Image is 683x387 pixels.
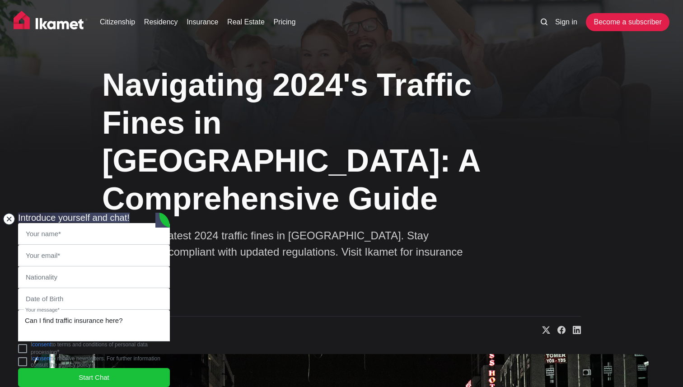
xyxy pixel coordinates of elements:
span: Start Chat [79,373,109,382]
a: Real Estate [227,17,265,28]
a: Pricing [273,17,295,28]
a: Share on Facebook [550,326,566,335]
a: Share on Linkedin [566,326,581,335]
a: Share on X [535,326,550,335]
jdiv: I to receive newsletters. For further information consult the privacy policy [31,355,160,368]
jdiv: I to terms and conditions of personal data processing [31,341,148,355]
h1: Navigating 2024's Traffic Fines in [GEOGRAPHIC_DATA]: A Comprehensive Guide [102,66,491,218]
img: Ikamet home [14,11,88,33]
a: consent [32,355,51,362]
input: DD-MM-YYYY [19,289,169,309]
a: Insurance [187,17,218,28]
a: Sign in [555,17,577,28]
a: consent [32,341,51,348]
a: Become a subscriber [586,13,669,31]
a: Residency [144,17,178,28]
p: Discover the latest 2024 traffic fines in [GEOGRAPHIC_DATA]. Stay informed and compliant with upd... [102,228,463,276]
a: Citizenship [100,17,135,28]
